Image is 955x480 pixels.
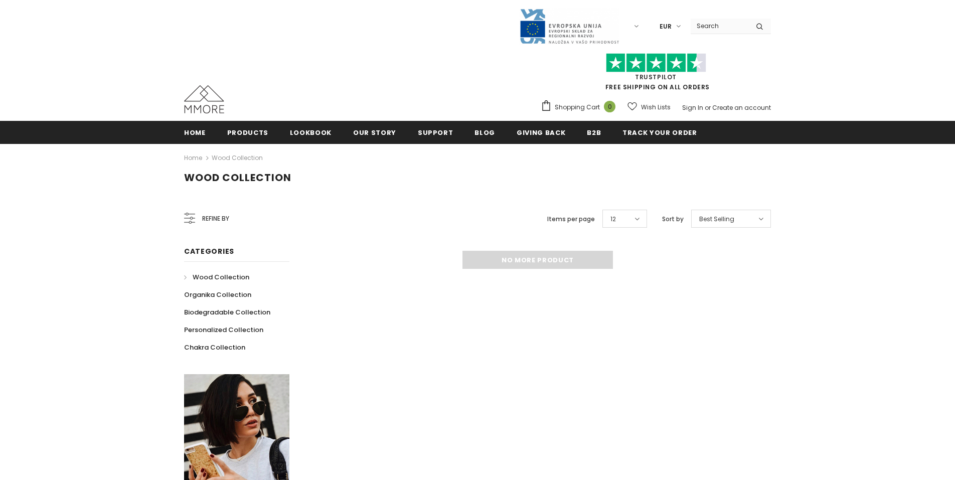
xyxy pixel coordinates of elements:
a: Our Story [353,121,396,143]
a: Chakra Collection [184,339,245,356]
a: support [418,121,453,143]
a: Track your order [622,121,697,143]
a: Organika Collection [184,286,251,303]
span: support [418,128,453,137]
img: Trust Pilot Stars [606,53,706,73]
span: Personalized Collection [184,325,263,335]
span: Wish Lists [641,102,671,112]
a: Giving back [517,121,565,143]
span: Wood Collection [193,272,249,282]
span: EUR [660,22,672,32]
img: Javni Razpis [519,8,619,45]
a: Blog [474,121,495,143]
a: Biodegradable Collection [184,303,270,321]
span: Chakra Collection [184,343,245,352]
a: Sign In [682,103,703,112]
a: Javni Razpis [519,22,619,30]
a: Wish Lists [627,98,671,116]
span: Best Selling [699,214,734,224]
label: Sort by [662,214,684,224]
span: B2B [587,128,601,137]
input: Search Site [691,19,748,33]
img: MMORE Cases [184,85,224,113]
span: Giving back [517,128,565,137]
span: Organika Collection [184,290,251,299]
span: FREE SHIPPING ON ALL ORDERS [541,58,771,91]
a: Home [184,152,202,164]
a: Wood Collection [212,153,263,162]
span: Blog [474,128,495,137]
span: Refine by [202,213,229,224]
a: Wood Collection [184,268,249,286]
label: Items per page [547,214,595,224]
a: Create an account [712,103,771,112]
a: Products [227,121,268,143]
span: Wood Collection [184,171,291,185]
span: Lookbook [290,128,332,137]
span: Biodegradable Collection [184,307,270,317]
span: Our Story [353,128,396,137]
span: Track your order [622,128,697,137]
span: Categories [184,246,234,256]
a: B2B [587,121,601,143]
a: Shopping Cart 0 [541,100,620,115]
span: 12 [610,214,616,224]
span: Shopping Cart [555,102,600,112]
span: 0 [604,101,615,112]
a: Lookbook [290,121,332,143]
a: Personalized Collection [184,321,263,339]
span: Products [227,128,268,137]
a: Home [184,121,206,143]
span: or [705,103,711,112]
span: Home [184,128,206,137]
a: Trustpilot [635,73,677,81]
